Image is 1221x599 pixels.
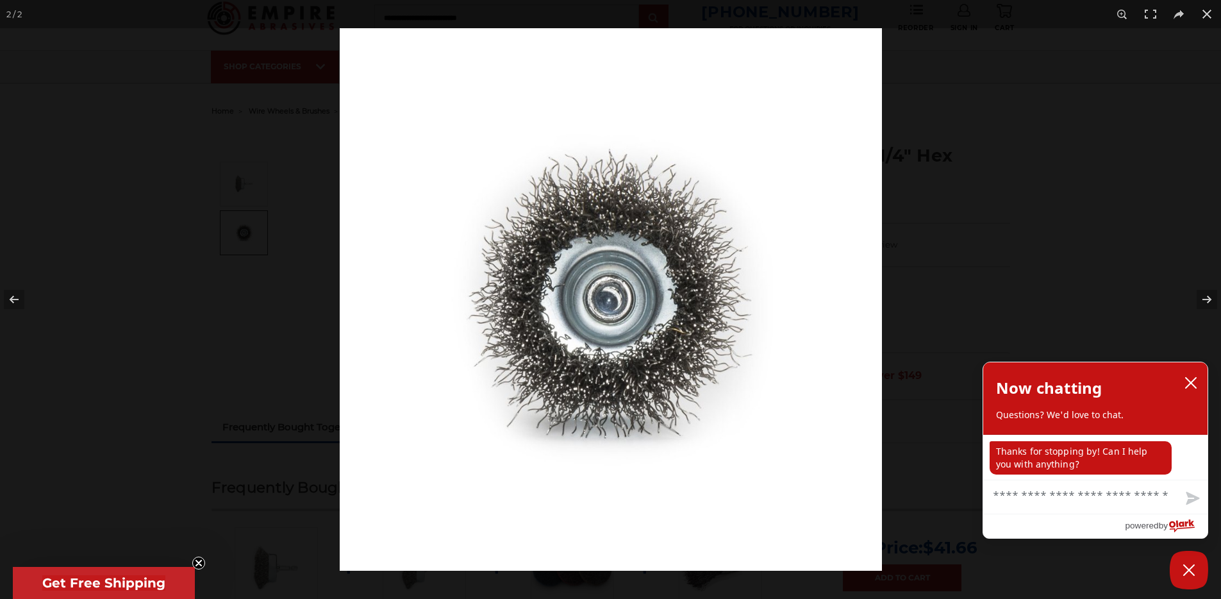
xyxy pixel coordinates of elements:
div: chat [983,435,1208,480]
button: Close Chatbox [1170,551,1208,589]
img: 2-inch_Crimped_Cup_Brush_193220B_2__38941.1570197514.jpg [340,28,882,571]
p: Questions? We'd love to chat. [996,409,1195,421]
div: Get Free ShippingClose teaser [13,567,195,599]
p: Thanks for stopping by! Can I help you with anything? [990,441,1172,475]
span: by [1159,518,1168,534]
button: close chatbox [1181,373,1201,392]
span: powered [1125,518,1158,534]
a: Powered by Olark [1125,514,1208,538]
span: Get Free Shipping [42,575,165,591]
div: olark chatbox [983,362,1208,539]
button: Next (arrow right) [1176,267,1221,332]
button: Close teaser [192,557,205,569]
button: Send message [1175,484,1208,514]
h2: Now chatting [996,375,1102,401]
